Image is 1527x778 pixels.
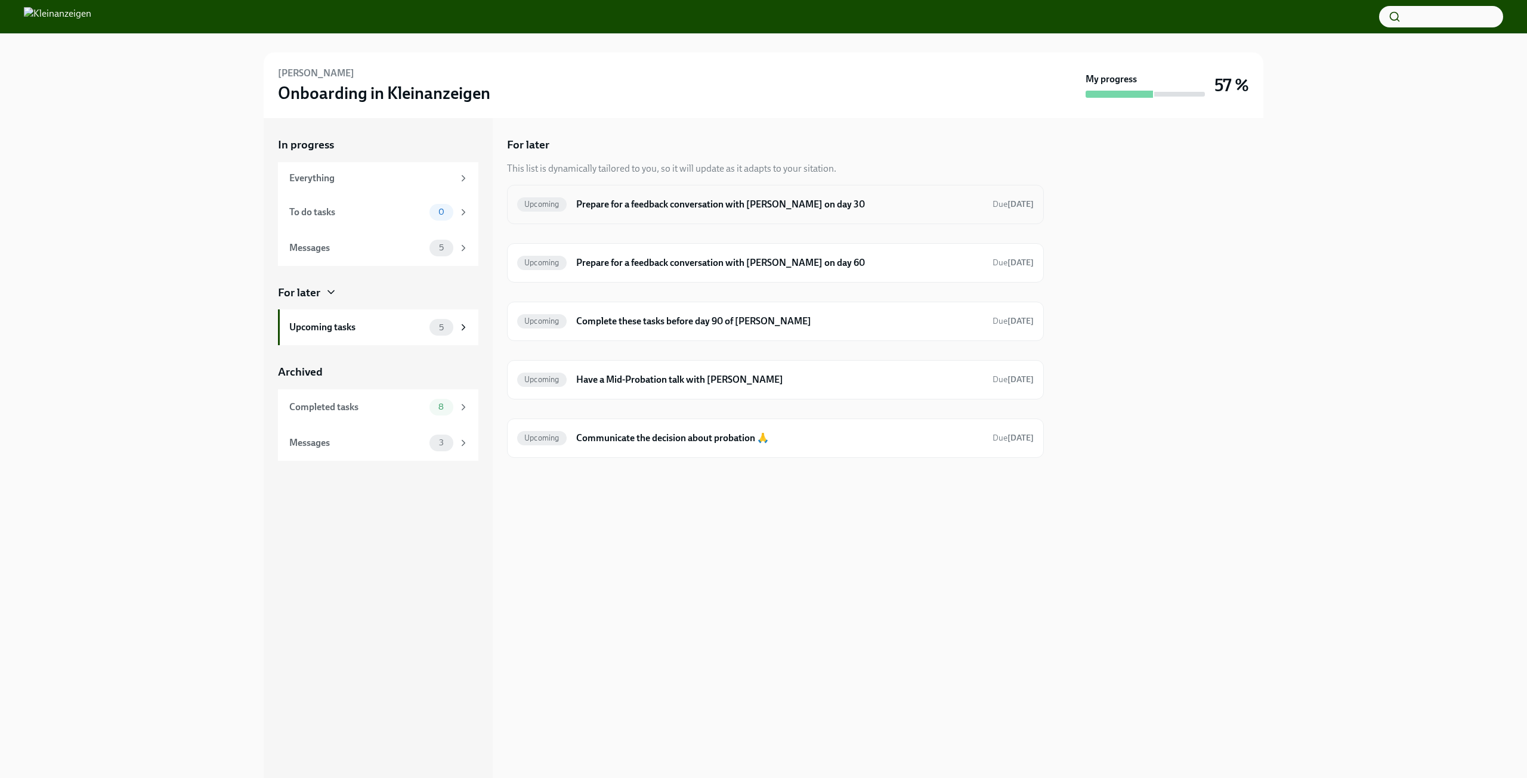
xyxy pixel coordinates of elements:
a: UpcomingPrepare for a feedback conversation with [PERSON_NAME] on day 30Due[DATE] [517,195,1034,214]
strong: [DATE] [1007,258,1034,268]
a: UpcomingCommunicate the decision about probation 🙏Due[DATE] [517,429,1034,448]
span: Due [993,258,1034,268]
div: Everything [289,172,453,185]
a: Upcoming tasks5 [278,309,478,345]
span: Upcoming [517,258,567,267]
h6: Prepare for a feedback conversation with [PERSON_NAME] on day 60 [576,256,983,269]
a: For later [278,285,478,300]
img: Kleinanzeigen [24,7,91,26]
h3: 57 % [1214,75,1249,96]
h6: Complete these tasks before day 90 of [PERSON_NAME] [576,315,983,328]
h6: Prepare for a feedback conversation with [PERSON_NAME] on day 30 [576,198,983,211]
h6: Have a Mid-Probation talk with [PERSON_NAME] [576,373,983,386]
a: UpcomingComplete these tasks before day 90 of [PERSON_NAME]Due[DATE] [517,312,1034,331]
a: Completed tasks8 [278,389,478,425]
div: Completed tasks [289,401,425,414]
span: October 29th, 2025 08:00 [993,257,1034,268]
a: To do tasks0 [278,194,478,230]
strong: My progress [1086,73,1137,86]
span: 0 [431,207,452,216]
a: Everything [278,162,478,194]
span: 3 [432,438,451,447]
span: Upcoming [517,375,567,384]
span: Upcoming [517,200,567,209]
span: Upcoming [517,317,567,326]
h6: [PERSON_NAME] [278,67,354,80]
span: December 2nd, 2025 08:00 [993,374,1034,385]
strong: [DATE] [1007,374,1034,385]
span: November 2nd, 2025 08:00 [993,315,1034,327]
strong: [DATE] [1007,199,1034,209]
a: Messages5 [278,230,478,266]
div: For later [278,285,320,300]
h6: Communicate the decision about probation 🙏 [576,432,983,445]
a: UpcomingHave a Mid-Probation talk with [PERSON_NAME]Due[DATE] [517,370,1034,389]
span: September 29th, 2025 09:00 [993,199,1034,210]
span: Due [993,316,1034,326]
span: Due [993,433,1034,443]
strong: [DATE] [1007,316,1034,326]
a: UpcomingPrepare for a feedback conversation with [PERSON_NAME] on day 60Due[DATE] [517,253,1034,272]
div: Messages [289,436,425,450]
span: 5 [432,243,451,252]
div: To do tasks [289,206,425,219]
h5: For later [507,137,549,153]
span: Upcoming [517,433,567,442]
span: Due [993,199,1034,209]
a: In progress [278,137,478,153]
a: Messages3 [278,425,478,461]
span: January 30th, 2026 08:00 [993,432,1034,444]
h3: Onboarding in Kleinanzeigen [278,82,490,104]
span: 5 [432,323,451,332]
strong: [DATE] [1007,433,1034,443]
div: Upcoming tasks [289,321,425,334]
div: Messages [289,241,425,255]
span: Due [993,374,1034,385]
div: This list is dynamically tailored to you, so it will update as it adapts to your sitation. [507,162,836,175]
a: Archived [278,364,478,380]
span: 8 [431,402,451,411]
